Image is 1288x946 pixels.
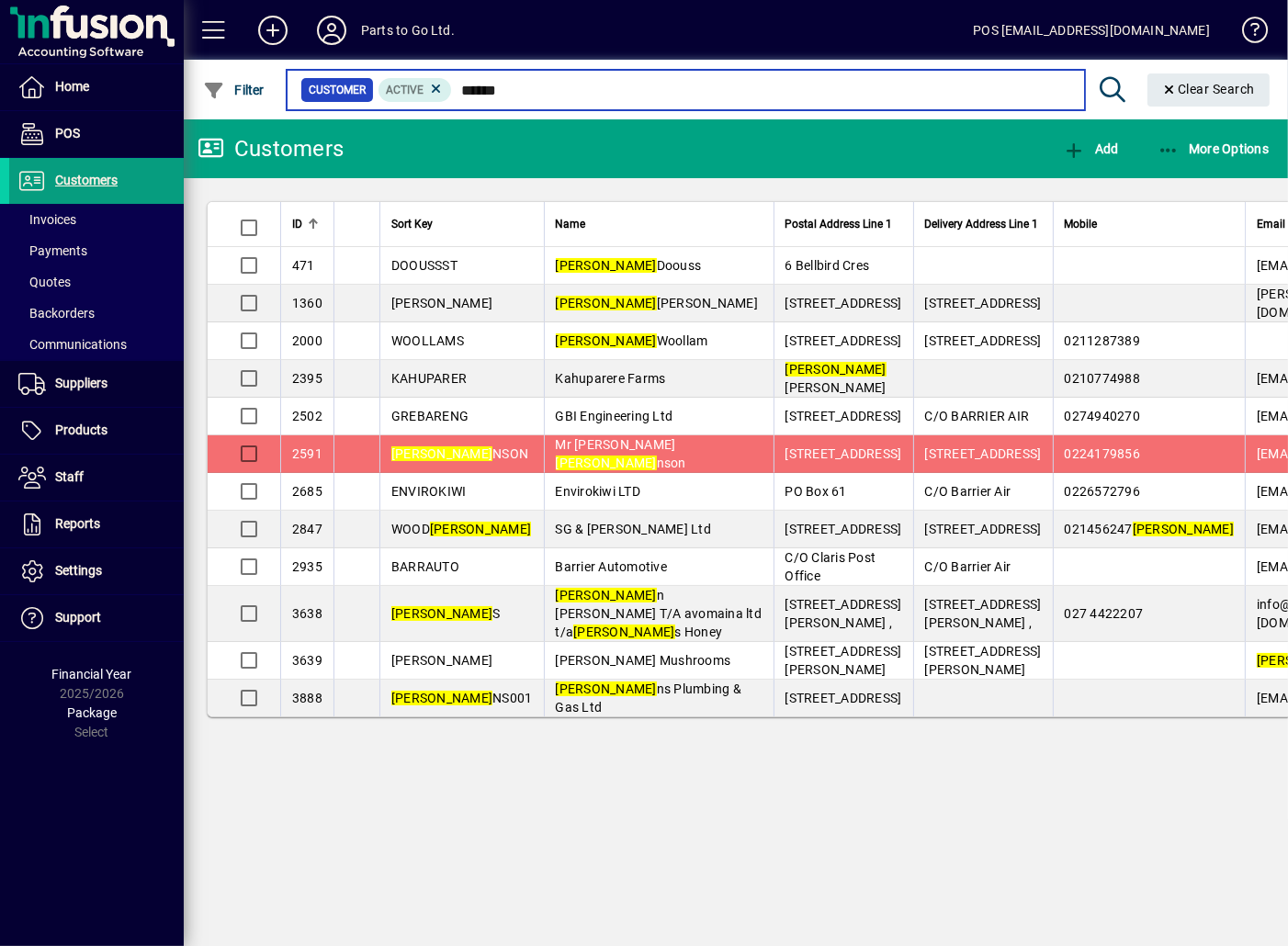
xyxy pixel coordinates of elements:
[785,409,902,423] span: [STREET_ADDRESS]
[925,333,1042,348] span: [STREET_ADDRESS]
[785,522,902,536] span: [STREET_ADDRESS]
[9,298,184,329] a: Backorders
[18,243,87,258] span: Payments
[1065,484,1141,499] span: 0226572796
[55,422,107,437] span: Products
[391,258,458,273] span: DOOUSSST
[1063,141,1118,156] span: Add
[556,484,641,499] span: Envirokiwi LTD
[1065,446,1141,461] span: 0224179856
[556,681,742,715] span: ns Plumbing & Gas Ltd
[292,258,315,273] span: 471
[9,204,184,235] a: Invoices
[785,597,902,630] span: [STREET_ADDRESS][PERSON_NAME] ,
[55,173,118,187] span: Customers
[556,522,712,536] span: SG & [PERSON_NAME] Ltd
[18,337,127,352] span: Communications
[785,258,870,273] span: 6 Bellbird Cres
[925,644,1042,677] span: [STREET_ADDRESS][PERSON_NAME]
[556,296,759,310] span: [PERSON_NAME]
[361,16,455,45] div: Parts to Go Ltd.
[925,214,1039,234] span: Delivery Address Line 1
[1065,214,1098,234] span: Mobile
[1147,73,1271,107] button: Clear
[785,484,847,499] span: PO Box 61
[391,446,528,461] span: NSON
[9,111,184,157] a: POS
[556,296,657,310] em: [PERSON_NAME]
[1065,606,1144,621] span: 027 4422207
[1153,132,1274,165] button: More Options
[386,84,424,96] span: Active
[18,306,95,321] span: Backorders
[556,333,708,348] span: Woollam
[925,446,1042,461] span: [STREET_ADDRESS]
[55,126,80,141] span: POS
[785,644,902,677] span: [STREET_ADDRESS][PERSON_NAME]
[391,484,467,499] span: ENVIROKIWI
[292,333,322,348] span: 2000
[55,563,102,578] span: Settings
[556,409,673,423] span: GBI Engineering Ltd
[556,333,657,348] em: [PERSON_NAME]
[9,548,184,594] a: Settings
[1058,132,1123,165] button: Add
[785,214,893,234] span: Postal Address Line 1
[292,653,322,668] span: 3639
[925,559,1011,574] span: C/O Barrier Air
[67,705,117,720] span: Package
[1065,409,1141,423] span: 0274940270
[556,559,668,574] span: Barrier Automotive
[391,446,492,461] em: [PERSON_NAME]
[9,501,184,547] a: Reports
[55,516,100,531] span: Reports
[292,522,322,536] span: 2847
[785,691,902,705] span: [STREET_ADDRESS]
[9,329,184,360] a: Communications
[198,73,269,107] button: Filter
[9,455,184,501] a: Staff
[785,362,887,377] em: [PERSON_NAME]
[391,606,501,621] span: S
[55,469,84,484] span: Staff
[292,691,322,705] span: 3888
[55,376,107,390] span: Suppliers
[1158,141,1270,156] span: More Options
[391,691,492,705] em: [PERSON_NAME]
[391,333,464,348] span: WOOLLAMS
[556,456,657,470] em: [PERSON_NAME]
[925,484,1011,499] span: C/O Barrier Air
[302,14,361,47] button: Profile
[1065,214,1235,234] div: Mobile
[198,134,344,163] div: Customers
[1065,522,1235,536] span: 021456247
[9,235,184,266] a: Payments
[9,408,184,454] a: Products
[925,522,1042,536] span: [STREET_ADDRESS]
[1065,371,1141,386] span: 0210774988
[391,653,492,668] span: [PERSON_NAME]
[391,522,531,536] span: WOOD
[1257,214,1285,234] span: Email
[556,258,702,273] span: Doouss
[9,64,184,110] a: Home
[292,296,322,310] span: 1360
[292,214,322,234] div: ID
[292,446,322,461] span: 2591
[785,550,876,583] span: C/O Claris Post Office
[556,371,666,386] span: Kahuparere Farms
[309,81,366,99] span: Customer
[1065,333,1141,348] span: 0211287389
[556,588,657,603] em: [PERSON_NAME]
[292,606,322,621] span: 3638
[925,409,1030,423] span: C/O BARRIER AIR
[556,258,657,273] em: [PERSON_NAME]
[9,361,184,407] a: Suppliers
[556,681,657,696] em: [PERSON_NAME]
[391,371,467,386] span: KAHUPARER
[556,653,731,668] span: [PERSON_NAME] Mushrooms
[203,83,265,97] span: Filter
[430,522,531,536] em: [PERSON_NAME]
[292,559,322,574] span: 2935
[1228,4,1265,63] a: Knowledge Base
